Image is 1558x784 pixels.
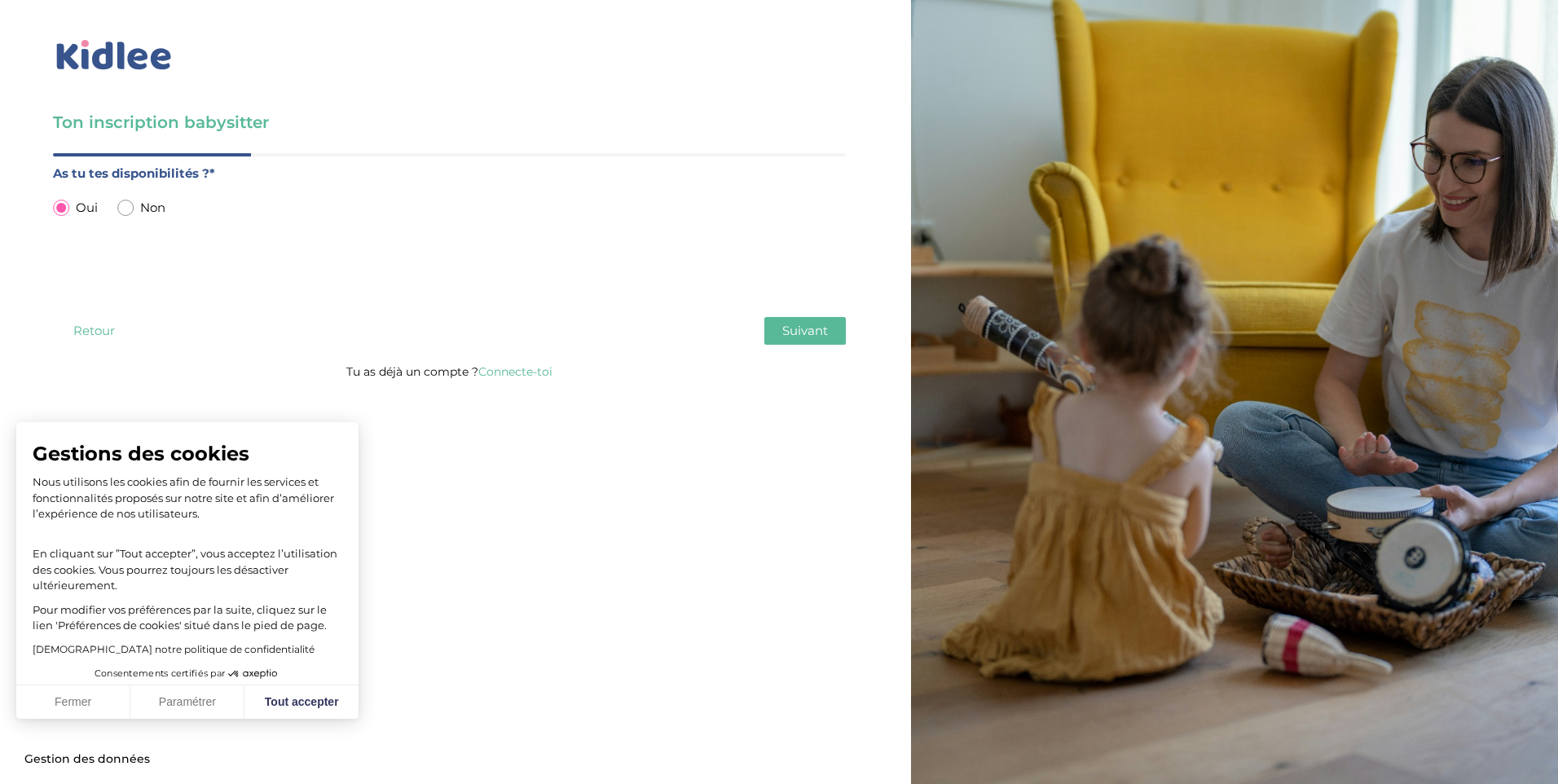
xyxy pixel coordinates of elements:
p: Pour modifier vos préférences par la suite, cliquez sur le lien 'Préférences de cookies' situé da... [33,602,342,634]
button: Fermer [16,685,130,720]
button: Retour [53,317,134,345]
button: Tout accepter [244,685,359,720]
p: Tu as déjà un compte ? [53,361,846,382]
button: Gestion des données [15,742,160,777]
span: Non [140,197,165,218]
button: Consentements certifiés par [86,663,288,685]
span: Oui [76,197,98,218]
p: Nous utilisons les cookies afin de fournir les services et fonctionnalités proposés sur notre sit... [33,474,342,522]
img: logo_kidlee_bleu [53,37,175,74]
svg: Axeptio [228,650,277,698]
span: Consentements certifiés par [95,669,225,678]
button: Paramétrer [130,685,244,720]
a: Connecte-toi [478,364,552,379]
a: [DEMOGRAPHIC_DATA] notre politique de confidentialité [33,643,315,655]
span: Gestions des cookies [33,442,342,466]
button: Suivant [764,317,846,345]
span: Gestion des données [24,752,150,767]
p: En cliquant sur ”Tout accepter”, vous acceptez l’utilisation des cookies. Vous pourrez toujours l... [33,531,342,594]
span: Suivant [782,323,828,338]
label: As tu tes disponibilités ?* [53,163,846,184]
h3: Ton inscription babysitter [53,111,846,134]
